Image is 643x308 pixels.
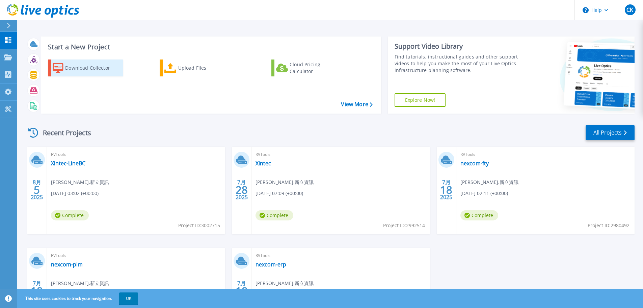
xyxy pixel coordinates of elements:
span: RVTools [51,252,221,259]
div: 8月 2025 [30,177,43,202]
span: Complete [256,210,293,220]
div: 7月 2025 [30,279,43,303]
div: 7月 2025 [235,177,248,202]
span: Complete [51,210,89,220]
span: 5 [34,187,40,193]
a: View More [341,101,372,108]
span: Project ID: 2980492 [588,222,629,229]
a: nexcom-erp [256,261,286,268]
button: OK [119,292,138,305]
span: 18 [31,288,43,294]
a: nexcom-plm [51,261,83,268]
span: RVTools [51,151,221,158]
span: Project ID: 3002715 [178,222,220,229]
span: RVTools [256,252,426,259]
span: [PERSON_NAME] , 新立資訊 [256,280,314,287]
span: [PERSON_NAME] , 新立資訊 [51,179,109,186]
a: Xintec-LineBC [51,160,85,167]
span: 18 [440,187,452,193]
a: Download Collector [48,60,123,76]
span: Complete [460,210,498,220]
div: Cloud Pricing Calculator [290,61,344,75]
span: 28 [236,187,248,193]
span: [PERSON_NAME] , 新立資訊 [460,179,518,186]
span: [PERSON_NAME] , 新立資訊 [51,280,109,287]
span: This site uses cookies to track your navigation. [19,292,138,305]
span: RVTools [460,151,631,158]
span: [DATE] 03:02 (+00:00) [51,190,99,197]
a: Explore Now! [395,93,446,107]
span: RVTools [256,151,426,158]
div: Recent Projects [26,124,100,141]
h3: Start a New Project [48,43,372,51]
div: Upload Files [178,61,232,75]
span: [DATE] 02:11 (+00:00) [460,190,508,197]
span: CK [626,7,633,13]
a: All Projects [586,125,635,140]
div: Support Video Library [395,42,520,51]
div: Find tutorials, instructional guides and other support videos to help you make the most of your L... [395,53,520,74]
span: Project ID: 2992514 [383,222,425,229]
span: [PERSON_NAME] , 新立資訊 [256,179,314,186]
div: 7月 2025 [235,279,248,303]
span: 18 [236,288,248,294]
div: 7月 2025 [440,177,453,202]
div: Download Collector [65,61,119,75]
a: nexcom-fty [460,160,489,167]
a: Upload Files [160,60,235,76]
a: Xintec [256,160,271,167]
a: Cloud Pricing Calculator [271,60,347,76]
span: [DATE] 07:09 (+00:00) [256,190,303,197]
